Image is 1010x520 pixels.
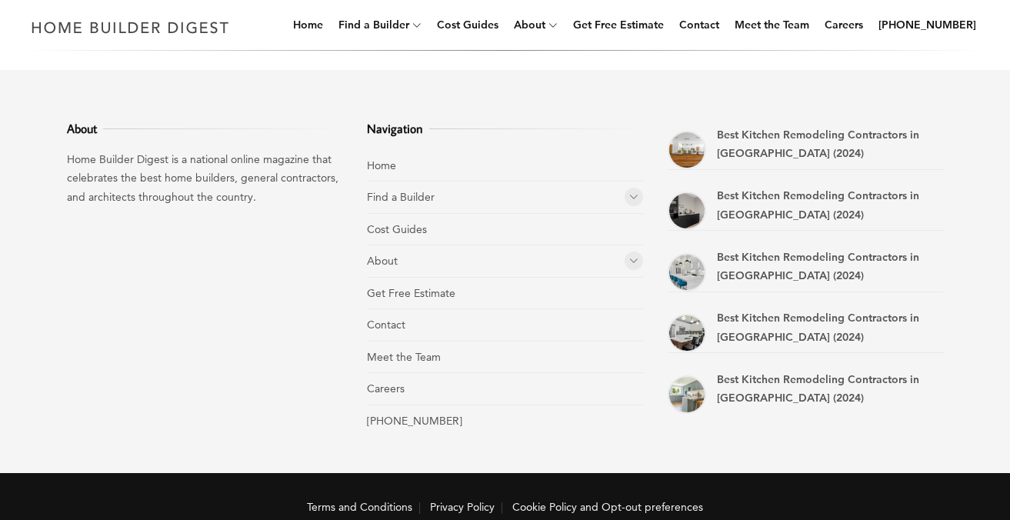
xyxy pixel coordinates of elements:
a: Best Kitchen Remodeling Contractors in Coral Gables (2024) [668,253,706,292]
a: Meet the Team [367,350,441,364]
a: Home [367,158,396,172]
a: Best Kitchen Remodeling Contractors in [GEOGRAPHIC_DATA] (2024) [717,311,919,344]
p: Home Builder Digest is a national online magazine that celebrates the best home builders, general... [67,150,343,207]
a: Best Kitchen Remodeling Contractors in Doral (2024) [668,131,706,169]
a: Best Kitchen Remodeling Contractors in [GEOGRAPHIC_DATA] (2024) [717,188,919,222]
a: Best Kitchen Remodeling Contractors in [GEOGRAPHIC_DATA] (2024) [717,128,919,161]
a: Terms and Conditions [307,500,412,514]
img: Home Builder Digest [25,12,236,42]
a: Best Kitchen Remodeling Contractors in Plantation (2024) [668,192,706,230]
a: [PHONE_NUMBER] [367,414,462,428]
a: Find a Builder [367,190,435,204]
a: Cost Guides [367,222,427,236]
a: Contact [367,318,405,332]
a: About [367,254,398,268]
a: Best Kitchen Remodeling Contractors in [GEOGRAPHIC_DATA] (2024) [717,250,919,283]
a: Best Kitchen Remodeling Contractors in [GEOGRAPHIC_DATA] (2024) [717,372,919,405]
a: Cookie Policy and Opt-out preferences [512,500,703,514]
a: Best Kitchen Remodeling Contractors in Boca Raton (2024) [668,314,706,352]
a: Careers [367,382,405,395]
h3: About [67,119,343,138]
a: Get Free Estimate [367,286,455,300]
a: Privacy Policy [430,500,495,514]
h3: Navigation [367,119,643,138]
a: Best Kitchen Remodeling Contractors in Miami Beach (2024) [668,375,706,414]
